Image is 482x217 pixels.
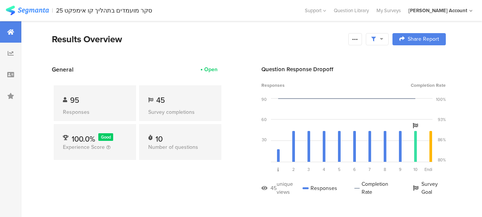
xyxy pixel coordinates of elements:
[305,5,326,16] div: Support
[399,166,402,172] span: 9
[70,94,79,106] span: 95
[52,32,344,46] div: Results Overview
[368,166,371,172] span: 7
[277,180,303,196] div: unique views
[148,143,198,151] span: Number of questions
[63,143,105,151] span: Experience Score
[438,137,446,143] div: 86%
[261,116,267,123] div: 60
[307,166,310,172] span: 3
[148,108,212,116] div: Survey completions
[438,157,446,163] div: 80%
[262,137,267,143] div: 30
[156,94,165,106] span: 45
[261,96,267,102] div: 90
[261,82,285,89] span: Responses
[373,7,405,14] a: My Surveys
[303,180,337,196] div: Responses
[63,108,127,116] div: Responses
[101,134,111,140] span: Good
[353,166,356,172] span: 6
[155,133,163,141] div: 10
[408,37,439,42] span: Share Report
[261,65,446,73] div: Question Response Dropoff
[354,180,396,196] div: Completion Rate
[384,166,386,172] span: 8
[411,82,446,89] span: Completion Rate
[413,166,418,172] span: 10
[52,6,53,15] div: |
[271,184,277,192] div: 45
[52,65,74,74] span: General
[56,7,152,14] div: סקר מועמדים בתהליך קו אימפקט 25
[438,116,446,123] div: 93%
[6,6,49,15] img: segmanta logo
[292,166,295,172] span: 2
[408,7,467,14] div: [PERSON_NAME] Account
[436,96,446,102] div: 100%
[423,166,438,172] div: Ending
[413,180,446,196] div: Survey Goal
[323,166,325,172] span: 4
[72,133,95,145] span: 100.0%
[413,123,418,128] i: Survey Goal
[204,65,218,73] div: Open
[338,166,341,172] span: 5
[330,7,373,14] a: Question Library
